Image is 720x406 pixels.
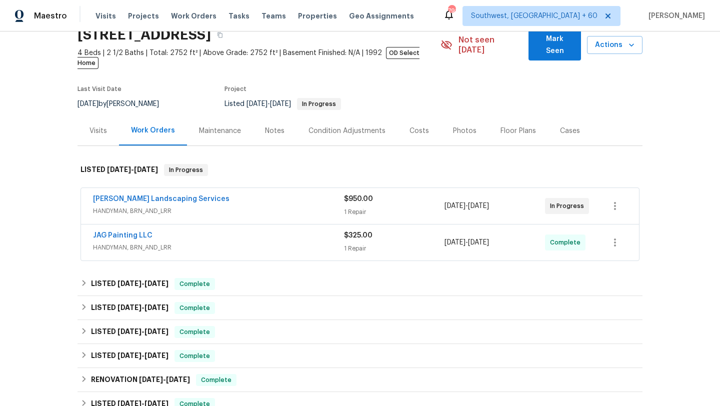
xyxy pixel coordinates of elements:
[91,326,168,338] h6: LISTED
[117,328,168,335] span: -
[34,11,67,21] span: Maestro
[107,166,158,173] span: -
[409,126,429,136] div: Costs
[298,101,340,107] span: In Progress
[246,100,291,107] span: -
[144,352,168,359] span: [DATE]
[139,376,163,383] span: [DATE]
[175,351,214,361] span: Complete
[91,374,190,386] h6: RENOVATION
[93,195,229,202] a: [PERSON_NAME] Landscaping Services
[117,280,141,287] span: [DATE]
[197,375,235,385] span: Complete
[77,344,642,368] div: LISTED [DATE]-[DATE]Complete
[536,33,573,57] span: Mark Seen
[89,126,107,136] div: Visits
[453,126,476,136] div: Photos
[117,352,141,359] span: [DATE]
[134,166,158,173] span: [DATE]
[77,98,171,110] div: by [PERSON_NAME]
[344,207,444,217] div: 1 Repair
[175,303,214,313] span: Complete
[128,11,159,21] span: Projects
[117,304,168,311] span: -
[117,352,168,359] span: -
[77,296,642,320] div: LISTED [DATE]-[DATE]Complete
[211,26,229,44] button: Copy Address
[444,201,489,211] span: -
[95,11,116,21] span: Visits
[175,279,214,289] span: Complete
[166,376,190,383] span: [DATE]
[91,350,168,362] h6: LISTED
[550,237,584,247] span: Complete
[175,327,214,337] span: Complete
[261,11,286,21] span: Teams
[468,202,489,209] span: [DATE]
[139,376,190,383] span: -
[550,201,588,211] span: In Progress
[308,126,385,136] div: Condition Adjustments
[77,154,642,186] div: LISTED [DATE]-[DATE]In Progress
[144,280,168,287] span: [DATE]
[444,237,489,247] span: -
[144,304,168,311] span: [DATE]
[349,11,414,21] span: Geo Assignments
[117,280,168,287] span: -
[228,12,249,19] span: Tasks
[265,126,284,136] div: Notes
[560,126,580,136] div: Cases
[77,86,121,92] span: Last Visit Date
[298,11,337,21] span: Properties
[171,11,216,21] span: Work Orders
[448,6,455,16] div: 791
[644,11,705,21] span: [PERSON_NAME]
[117,328,141,335] span: [DATE]
[91,278,168,290] h6: LISTED
[444,239,465,246] span: [DATE]
[93,232,152,239] a: JAG Painting LLC
[91,302,168,314] h6: LISTED
[344,243,444,253] div: 1 Repair
[77,47,419,69] span: OD Select Home
[528,30,581,60] button: Mark Seen
[444,202,465,209] span: [DATE]
[144,328,168,335] span: [DATE]
[595,39,634,51] span: Actions
[224,100,341,107] span: Listed
[500,126,536,136] div: Floor Plans
[224,86,246,92] span: Project
[131,125,175,135] div: Work Orders
[246,100,267,107] span: [DATE]
[107,166,131,173] span: [DATE]
[117,304,141,311] span: [DATE]
[77,30,211,40] h2: [STREET_ADDRESS]
[77,320,642,344] div: LISTED [DATE]-[DATE]Complete
[93,242,344,252] span: HANDYMAN, BRN_AND_LRR
[471,11,597,21] span: Southwest, [GEOGRAPHIC_DATA] + 60
[93,206,344,216] span: HANDYMAN, BRN_AND_LRR
[77,48,440,68] span: 4 Beds | 2 1/2 Baths | Total: 2752 ft² | Above Grade: 2752 ft² | Basement Finished: N/A | 1992
[344,232,372,239] span: $325.00
[458,35,522,55] span: Not seen [DATE]
[165,165,207,175] span: In Progress
[468,239,489,246] span: [DATE]
[199,126,241,136] div: Maintenance
[344,195,373,202] span: $950.00
[77,368,642,392] div: RENOVATION [DATE]-[DATE]Complete
[77,272,642,296] div: LISTED [DATE]-[DATE]Complete
[270,100,291,107] span: [DATE]
[80,164,158,176] h6: LISTED
[587,36,642,54] button: Actions
[77,100,98,107] span: [DATE]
